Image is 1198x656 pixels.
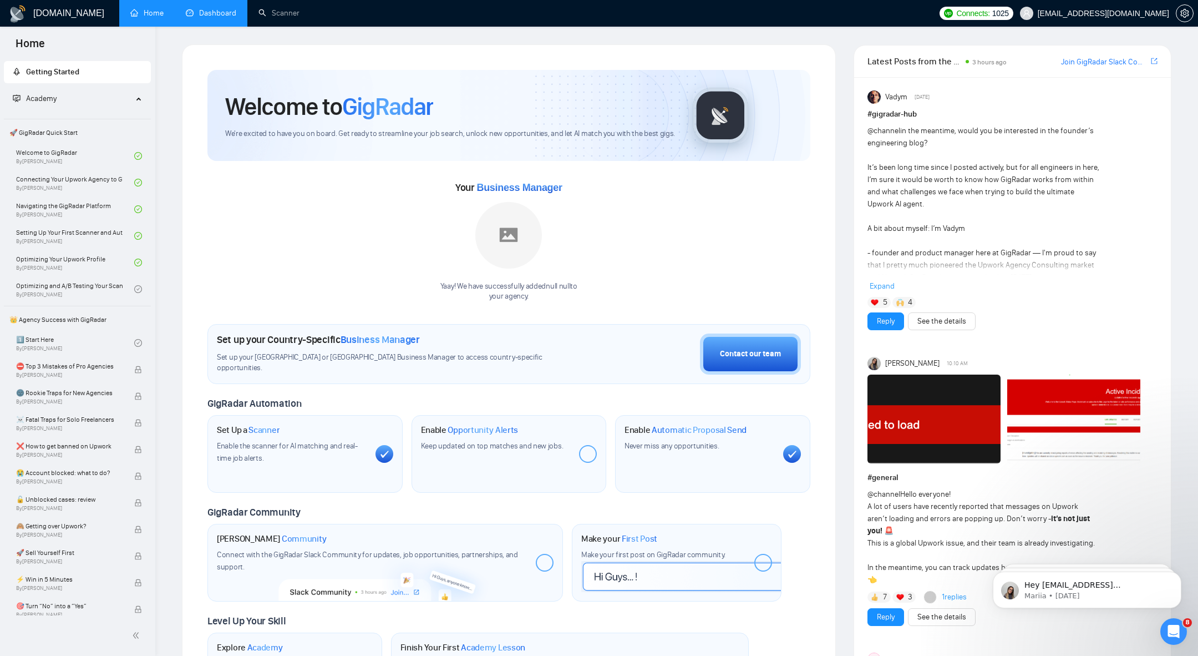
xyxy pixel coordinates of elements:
[1007,375,1140,463] img: F09HL8K86MB-image%20(1).png
[908,297,912,308] span: 4
[896,593,904,601] img: ❤️
[134,366,142,374] span: lock
[475,202,542,269] img: placeholder.png
[1061,56,1149,68] a: Join GigRadar Slack Community
[16,372,123,379] span: By [PERSON_NAME]
[16,414,123,425] span: ☠️ Fatal Traps for Solo Freelancers
[421,441,564,451] span: Keep updated on top matches and new jobs.
[908,312,976,330] button: See the details
[867,90,881,104] img: Vadym
[341,334,420,346] span: Business Manager
[16,601,123,612] span: 🎯 Turn “No” into a “Yes”
[16,197,134,221] a: Navigating the GigRadar PlatformBy[PERSON_NAME]
[217,441,358,463] span: Enable the scanner for AI matching and real-time job alerts.
[455,181,562,194] span: Your
[342,92,433,122] span: GigRadar
[867,608,904,626] button: Reply
[16,387,123,398] span: 🌚 Rookie Traps for New Agencies
[16,398,123,405] span: By [PERSON_NAME]
[877,611,895,623] a: Reply
[134,472,142,480] span: lock
[885,357,940,370] span: [PERSON_NAME]
[207,397,301,410] span: GigRadar Automation
[16,144,134,168] a: Welcome to GigRadarBy[PERSON_NAME]
[867,357,881,370] img: Mariia Heshka
[400,642,525,653] h1: Finish Your First
[944,9,953,18] img: upwork-logo.png
[1183,618,1192,627] span: 8
[7,36,54,59] span: Home
[625,425,747,436] h1: Enable
[134,392,142,400] span: lock
[972,58,1007,66] span: 3 hours ago
[134,152,142,160] span: check-circle
[1176,9,1194,18] a: setting
[16,532,123,538] span: By [PERSON_NAME]
[217,550,518,572] span: Connect with the GigRadar Slack Community for updates, job opportunities, partnerships, and support.
[871,593,879,601] img: 👍
[476,182,562,193] span: Business Manager
[867,126,900,135] span: @channel
[720,348,781,360] div: Contact our team
[896,299,904,306] img: 🙌
[26,94,57,103] span: Academy
[16,441,123,452] span: ❌ How to get banned on Upwork
[248,425,280,436] span: Scanner
[867,125,1100,406] div: in the meantime, would you be interested in the founder’s engineering blog? It’s been long time s...
[134,339,142,347] span: check-circle
[13,94,21,102] span: fund-projection-screen
[16,425,123,432] span: By [PERSON_NAME]
[134,526,142,533] span: lock
[1151,57,1158,65] span: export
[16,452,123,458] span: By [PERSON_NAME]
[225,129,675,139] span: We're excited to have you on board. Get ready to streamline your job search, unlock new opportuni...
[877,315,895,327] a: Reply
[279,550,491,601] img: slackcommunity-bg.png
[16,361,123,372] span: ⛔ Top 3 Mistakes of Pro Agencies
[134,232,142,240] span: check-circle
[134,419,142,427] span: lock
[186,8,236,18] a: dashboardDashboard
[247,642,283,653] span: Academy
[5,122,150,144] span: 🚀 GigRadar Quick Start
[5,309,150,331] span: 👑 Agency Success with GigRadar
[867,575,877,584] span: 👈
[16,277,134,301] a: Optimizing and A/B Testing Your Scanner for Better ResultsBy[PERSON_NAME]
[134,285,142,293] span: check-circle
[13,68,21,75] span: rocket
[16,521,123,532] span: 🙈 Getting over Upwork?
[16,250,134,275] a: Optimizing Your Upwork ProfileBy[PERSON_NAME]
[871,299,879,306] img: ❤️
[225,92,433,122] h1: Welcome to
[134,205,142,213] span: check-circle
[867,375,1001,463] img: F09H8D2MRBR-Screenshot%202025-09-29%20at%2014.54.13.png
[917,315,966,327] a: See the details
[13,94,57,103] span: Academy
[942,592,967,603] a: 1replies
[440,291,577,302] p: your agency .
[207,506,301,518] span: GigRadar Community
[16,547,123,558] span: 🚀 Sell Yourself First
[421,425,519,436] h1: Enable
[134,552,142,560] span: lock
[217,334,420,346] h1: Set up your Country-Specific
[9,5,27,23] img: logo
[867,490,900,499] span: @channel
[870,281,895,291] span: Expand
[956,7,989,19] span: Connects:
[581,550,725,559] span: Make your first post on GigRadar community.
[4,61,151,83] li: Getting Started
[207,615,286,627] span: Level Up Your Skill
[16,612,123,618] span: By [PERSON_NAME]
[16,331,134,355] a: 1️⃣ Start HereBy[PERSON_NAME]
[217,642,283,653] h1: Explore
[16,494,123,505] span: 🔓 Unblocked cases: review
[48,43,191,53] p: Message from Mariia, sent 2w ago
[1151,56,1158,67] a: export
[867,108,1158,120] h1: # gigradar-hub
[693,88,748,143] img: gigradar-logo.png
[16,558,123,565] span: By [PERSON_NAME]
[258,8,299,18] a: searchScanner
